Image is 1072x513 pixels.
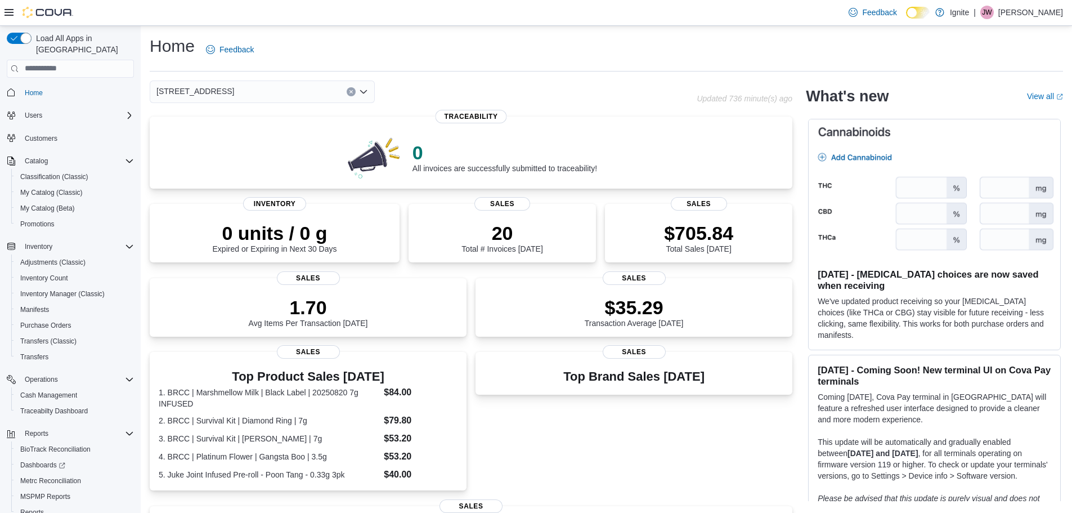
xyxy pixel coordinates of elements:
[20,86,47,100] a: Home
[11,270,138,286] button: Inventory Count
[384,450,457,463] dd: $53.20
[818,436,1051,481] p: This update will be automatically and gradually enabled between , for all terminals operating on ...
[439,499,503,513] span: Sales
[20,353,48,362] span: Transfers
[697,94,792,103] p: Updated 736 minute(s) ago
[25,88,43,97] span: Home
[603,345,666,359] span: Sales
[16,404,134,418] span: Traceabilty Dashboard
[20,154,52,168] button: Catalog
[862,7,896,18] span: Feedback
[20,427,134,440] span: Reports
[20,86,134,100] span: Home
[384,468,457,481] dd: $40.00
[2,108,138,123] button: Users
[16,202,79,215] a: My Catalog (Beta)
[11,489,138,505] button: MSPMP Reports
[16,287,134,301] span: Inventory Manager (Classic)
[213,222,337,244] p: 0 units / 0 g
[384,386,457,399] dd: $84.00
[16,334,134,348] span: Transfers (Classic)
[461,222,542,244] p: 20
[16,389,82,402] a: Cash Management
[16,350,134,364] span: Transfers
[249,296,368,319] p: 1.70
[16,458,70,472] a: Dashboards
[20,132,62,145] a: Customers
[16,170,134,184] span: Classification (Classic)
[11,441,138,457] button: BioTrack Reconciliation
[818,364,1051,387] h3: [DATE] - Coming Soon! New terminal UI on Cova Pay terminals
[16,334,81,348] a: Transfers (Classic)
[844,1,901,24] a: Feedback
[16,303,134,316] span: Manifests
[11,387,138,403] button: Cash Management
[974,6,976,19] p: |
[982,6,992,19] span: JW
[11,200,138,216] button: My Catalog (Beta)
[159,451,379,462] dt: 4. BRCC | Platinum Flower | Gangsta Boo | 3.5g
[347,87,356,96] button: Clear input
[16,474,134,488] span: Metrc Reconciliation
[20,154,134,168] span: Catalog
[664,222,733,244] p: $705.84
[25,134,57,143] span: Customers
[16,404,92,418] a: Traceabilty Dashboard
[11,216,138,232] button: Promotions
[16,256,90,269] a: Adjustments (Classic)
[847,449,918,458] strong: [DATE] and [DATE]
[32,33,134,55] span: Load All Apps in [GEOGRAPHIC_DATA]
[20,461,65,470] span: Dashboards
[11,169,138,185] button: Classification (Classic)
[20,407,88,416] span: Traceabilty Dashboard
[16,443,95,456] a: BioTrack Reconciliation
[16,458,134,472] span: Dashboards
[412,141,597,164] p: 0
[11,286,138,302] button: Inventory Manager (Classic)
[20,204,75,213] span: My Catalog (Beta)
[16,319,134,332] span: Purchase Orders
[436,110,507,123] span: Traceability
[20,188,83,197] span: My Catalog (Classic)
[980,6,994,19] div: Joshua Woodham
[11,255,138,270] button: Adjustments (Classic)
[150,35,195,57] h1: Home
[16,490,75,503] a: MSPMP Reports
[603,271,666,285] span: Sales
[201,38,258,61] a: Feedback
[16,271,73,285] a: Inventory Count
[11,302,138,318] button: Manifests
[16,490,134,503] span: MSPMP Reports
[20,476,81,485] span: Metrc Reconciliation
[20,220,55,229] span: Promotions
[20,373,62,386] button: Operations
[806,87,889,105] h2: What's new
[2,239,138,255] button: Inventory
[16,389,134,402] span: Cash Management
[25,429,48,438] span: Reports
[2,84,138,101] button: Home
[243,197,306,211] span: Inventory
[998,6,1063,19] p: [PERSON_NAME]
[16,256,134,269] span: Adjustments (Classic)
[213,222,337,253] div: Expired or Expiring in Next 30 Days
[11,457,138,473] a: Dashboards
[156,84,234,98] span: [STREET_ADDRESS]
[11,185,138,200] button: My Catalog (Classic)
[16,217,134,231] span: Promotions
[671,197,727,211] span: Sales
[20,109,134,122] span: Users
[16,271,134,285] span: Inventory Count
[11,473,138,489] button: Metrc Reconciliation
[159,370,457,383] h3: Top Product Sales [DATE]
[16,186,87,199] a: My Catalog (Classic)
[20,240,134,253] span: Inventory
[950,6,969,19] p: Ignite
[11,403,138,419] button: Traceabilty Dashboard
[461,222,542,253] div: Total # Invoices [DATE]
[359,87,368,96] button: Open list of options
[16,186,134,199] span: My Catalog (Classic)
[20,109,47,122] button: Users
[25,375,58,384] span: Operations
[818,296,1051,341] p: We've updated product receiving so your [MEDICAL_DATA] choices (like THCa or CBG) stay visible fo...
